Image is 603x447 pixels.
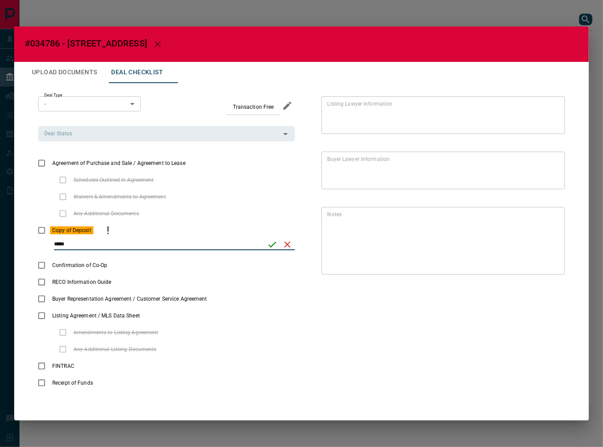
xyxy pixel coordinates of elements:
span: Copy of Deposit [50,226,93,234]
span: Receipt of Funds [50,379,95,387]
span: RECO Information Guide [50,278,113,286]
textarea: text field [328,211,555,271]
label: Deal Type [44,92,62,98]
span: FINTRAC [50,362,77,370]
span: Amendments to Listing Agreement [71,329,161,336]
button: cancel [280,237,295,252]
span: Buyer Representation Agreement / Customer Service Agreement [50,295,209,303]
textarea: text field [328,100,555,130]
span: Listing Agreement / MLS Data Sheet [50,312,142,320]
button: save [265,237,280,252]
span: #034786 - [STREET_ADDRESS] [25,38,147,49]
span: Schedules Outlined in Agreement [71,176,156,184]
button: priority [100,222,116,239]
textarea: text field [328,156,555,186]
div: - [38,96,141,111]
button: Open [279,128,292,140]
span: Waivers & Amendments to Agreement [71,193,168,201]
span: Confirmation of Co-Op [50,261,109,269]
button: edit [280,98,295,113]
input: checklist input [54,239,261,250]
span: Any Additional Documents [71,210,141,218]
span: Any Additional Listing Documents [71,345,159,353]
span: Agreement of Purchase and Sale / Agreement to Lease [50,159,188,167]
button: Deal Checklist [104,62,170,83]
button: Upload Documents [25,62,104,83]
